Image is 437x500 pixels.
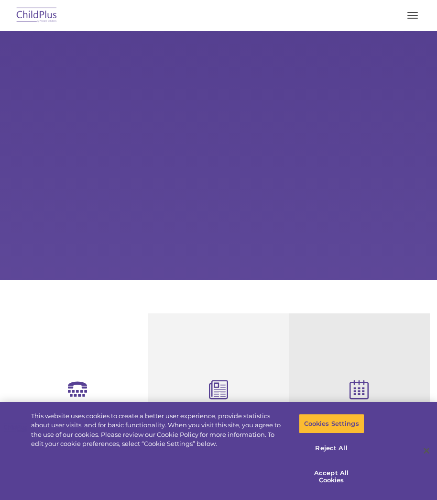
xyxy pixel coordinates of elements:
[299,438,364,458] button: Reject All
[299,463,364,490] button: Accept All Cookies
[416,440,437,461] button: Close
[14,4,59,27] img: ChildPlus by Procare Solutions
[299,414,364,434] button: Cookies Settings
[31,411,285,449] div: This website uses cookies to create a better user experience, provide statistics about user visit...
